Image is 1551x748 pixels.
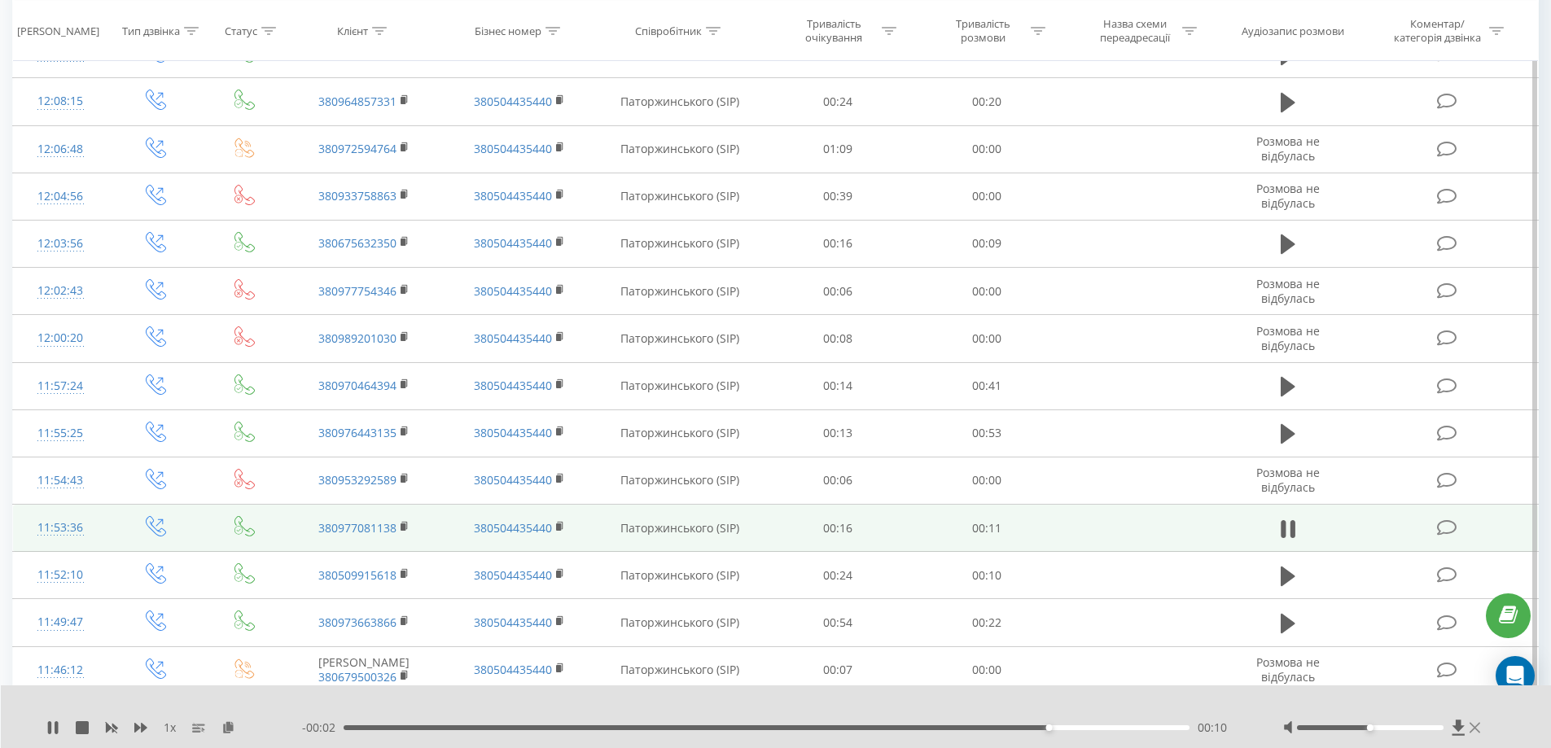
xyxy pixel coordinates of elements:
[474,662,552,677] a: 380504435440
[913,646,1062,693] td: 00:00
[1242,24,1344,37] div: Аудіозапис розмови
[1256,276,1320,306] span: Розмова не відбулась
[1256,181,1320,211] span: Розмова не відбулась
[474,188,552,203] a: 380504435440
[597,505,764,552] td: Паторжинського (SIP)
[29,85,92,117] div: 12:08:15
[764,409,913,457] td: 00:13
[597,599,764,646] td: Паторжинського (SIP)
[29,133,92,165] div: 12:06:48
[29,465,92,496] div: 11:54:43
[318,425,397,440] a: 380976443135
[597,409,764,457] td: Паторжинського (SIP)
[913,599,1062,646] td: 00:22
[29,418,92,449] div: 11:55:25
[764,362,913,409] td: 00:14
[1256,323,1320,353] span: Розмова не відбулась
[474,330,552,346] a: 380504435440
[318,46,397,62] a: 380969230160
[318,378,397,393] a: 380970464394
[474,235,552,251] a: 380504435440
[318,669,397,685] a: 380679500326
[764,173,913,220] td: 00:39
[29,181,92,212] div: 12:04:56
[764,552,913,599] td: 00:24
[913,173,1062,220] td: 00:00
[318,188,397,203] a: 380933758863
[764,646,913,693] td: 00:07
[913,125,1062,173] td: 00:00
[597,173,764,220] td: Паторжинського (SIP)
[1496,656,1535,695] div: Open Intercom Messenger
[337,24,368,37] div: Клієнт
[318,472,397,488] a: 380953292589
[474,520,552,536] a: 380504435440
[913,362,1062,409] td: 00:41
[791,17,878,45] div: Тривалість очікування
[913,315,1062,362] td: 00:00
[122,24,180,37] div: Тип дзвінка
[913,457,1062,504] td: 00:00
[29,228,92,260] div: 12:03:56
[225,24,257,37] div: Статус
[318,283,397,299] a: 380977754346
[29,606,92,638] div: 11:49:47
[474,283,552,299] a: 380504435440
[597,125,764,173] td: Паторжинського (SIP)
[1198,720,1227,736] span: 00:10
[764,78,913,125] td: 00:24
[474,472,552,488] a: 380504435440
[29,559,92,591] div: 11:52:10
[318,520,397,536] a: 380977081138
[318,141,397,156] a: 380972594764
[764,457,913,504] td: 00:06
[1390,17,1485,45] div: Коментар/категорія дзвінка
[474,615,552,630] a: 380504435440
[17,24,99,37] div: [PERSON_NAME]
[913,505,1062,552] td: 00:11
[764,599,913,646] td: 00:54
[29,654,92,686] div: 11:46:12
[764,315,913,362] td: 00:08
[597,362,764,409] td: Паторжинського (SIP)
[29,322,92,354] div: 12:00:20
[287,646,441,693] td: [PERSON_NAME]
[474,425,552,440] a: 380504435440
[29,370,92,402] div: 11:57:24
[29,275,92,307] div: 12:02:43
[1256,465,1320,495] span: Розмова не відбулась
[1091,17,1178,45] div: Назва схеми переадресації
[474,378,552,393] a: 380504435440
[764,220,913,267] td: 00:16
[597,315,764,362] td: Паторжинського (SIP)
[1045,724,1052,731] div: Accessibility label
[474,94,552,109] a: 380504435440
[597,78,764,125] td: Паторжинського (SIP)
[597,552,764,599] td: Паторжинського (SIP)
[597,457,764,504] td: Паторжинського (SIP)
[164,720,176,736] span: 1 x
[913,409,1062,457] td: 00:53
[302,720,344,736] span: - 00:02
[764,505,913,552] td: 00:16
[913,220,1062,267] td: 00:09
[318,567,397,583] a: 380509915618
[318,235,397,251] a: 380675632350
[913,78,1062,125] td: 00:20
[764,268,913,315] td: 00:06
[913,552,1062,599] td: 00:10
[474,567,552,583] a: 380504435440
[597,646,764,693] td: Паторжинського (SIP)
[1256,654,1320,685] span: Розмова не відбулась
[29,512,92,544] div: 11:53:36
[635,24,702,37] div: Співробітник
[318,615,397,630] a: 380973663866
[913,268,1062,315] td: 00:00
[597,268,764,315] td: Паторжинського (SIP)
[475,24,541,37] div: Бізнес номер
[1367,724,1374,731] div: Accessibility label
[597,220,764,267] td: Паторжинського (SIP)
[764,125,913,173] td: 01:09
[940,17,1027,45] div: Тривалість розмови
[318,330,397,346] a: 380989201030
